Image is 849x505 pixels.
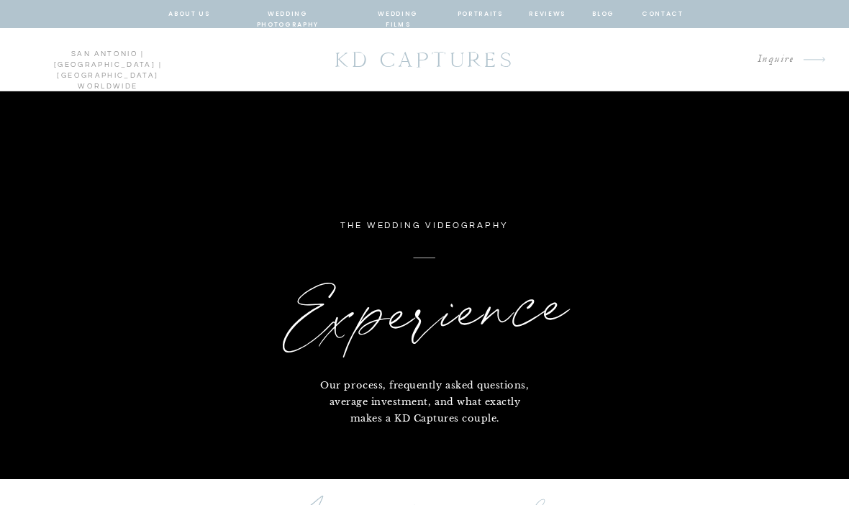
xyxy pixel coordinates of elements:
[235,8,340,21] a: wedding photography
[327,40,522,79] a: KD CAPTURES
[168,8,210,21] a: about us
[20,50,196,70] p: san antonio | [GEOGRAPHIC_DATA] | [GEOGRAPHIC_DATA] worldwide
[642,8,681,21] a: contact
[316,377,535,424] p: Our process, frequently asked questions, average investment, and what exactly makes a KD Captures...
[457,8,503,21] a: portraits
[364,8,431,21] a: wedding films
[309,218,540,235] p: the wedding videography
[157,257,692,376] h1: Experience
[529,8,566,21] a: reviews
[746,50,794,70] a: Inquire
[591,8,616,21] a: blog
